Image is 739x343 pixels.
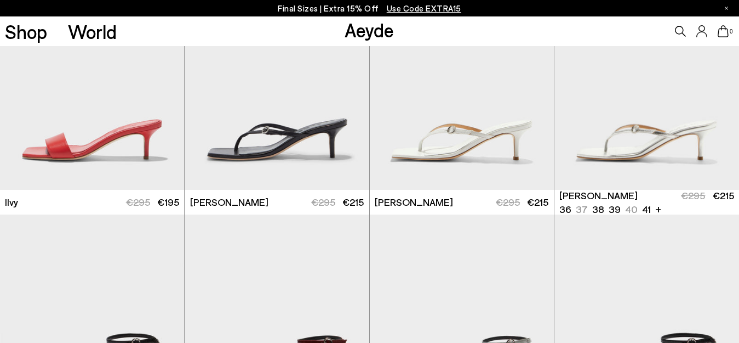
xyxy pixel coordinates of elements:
a: World [68,22,117,41]
a: [PERSON_NAME] 36 37 38 39 40 41 + €295 €215 [554,190,739,215]
li: 41 [642,203,651,216]
span: €215 [713,189,734,201]
li: 39 [609,203,621,216]
span: €295 [126,196,150,208]
span: €195 [157,196,179,208]
span: [PERSON_NAME] [559,189,638,203]
li: 38 [592,203,604,216]
span: €295 [496,196,520,208]
span: 0 [729,29,734,35]
li: 36 [559,203,571,216]
a: Shop [5,22,47,41]
li: + [655,201,661,216]
a: [PERSON_NAME] €295 €215 [370,190,554,215]
span: Navigate to /collections/ss25-final-sizes [387,3,461,13]
ul: variant [559,203,648,216]
a: 0 [718,25,729,37]
span: [PERSON_NAME] [375,195,453,209]
p: Final Sizes | Extra 15% Off [278,2,461,15]
span: €295 [681,189,705,201]
span: €215 [527,196,548,208]
span: [PERSON_NAME] [190,195,268,209]
a: [PERSON_NAME] €295 €215 [185,190,369,215]
span: Ilvy [5,195,18,209]
a: Aeyde [345,18,394,41]
span: €295 [311,196,335,208]
span: €215 [342,196,364,208]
